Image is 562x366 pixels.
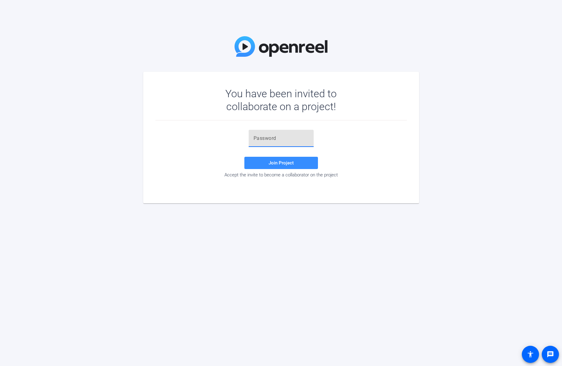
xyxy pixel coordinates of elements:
mat-icon: message [547,351,554,358]
span: Join Project [269,160,294,166]
input: Password [254,135,309,142]
div: Accept the invite to become a collaborator on the project [155,172,407,178]
mat-icon: accessibility [527,351,534,358]
button: Join Project [244,157,318,169]
div: You have been invited to collaborate on a project! [208,87,354,113]
img: OpenReel Logo [235,36,328,57]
